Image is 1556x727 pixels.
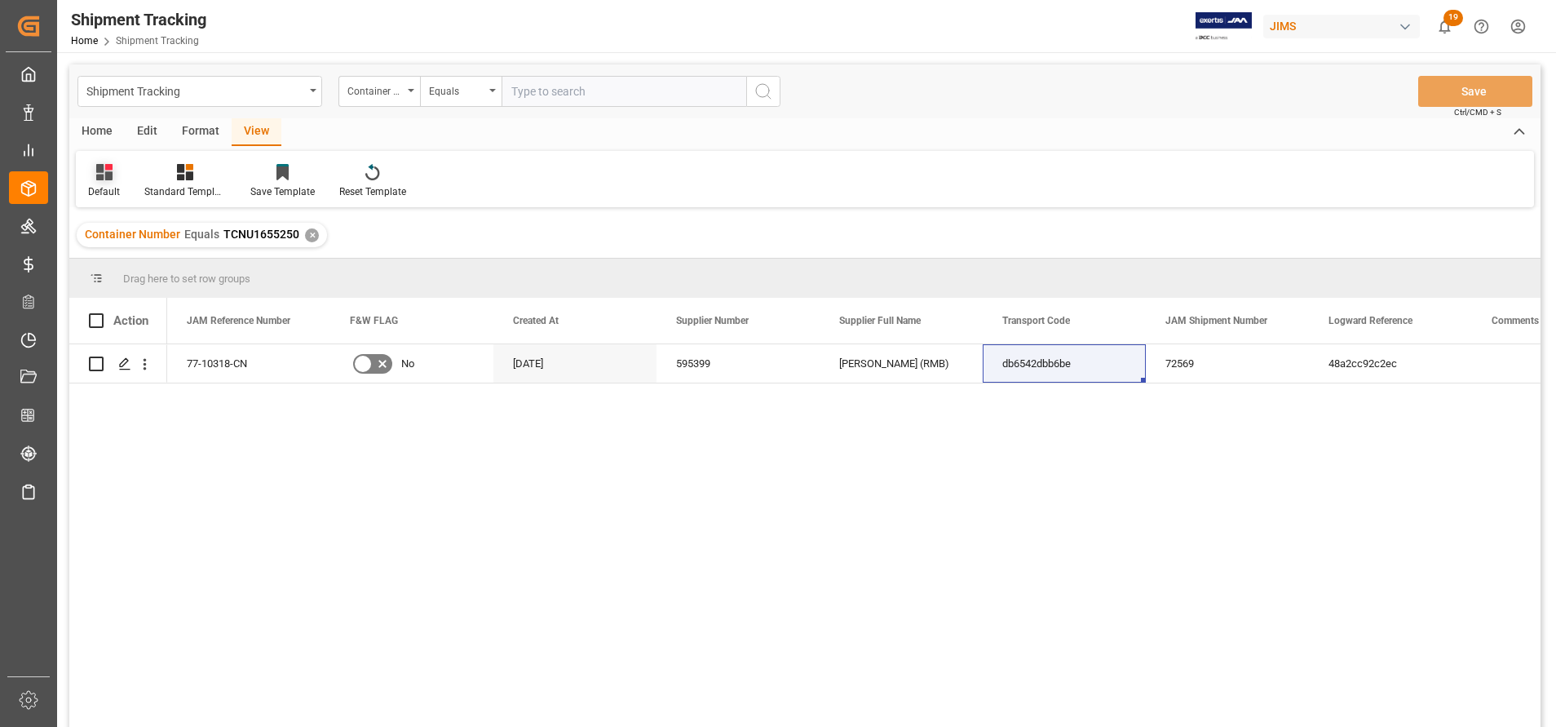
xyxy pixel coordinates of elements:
[1263,15,1420,38] div: JIMS
[305,228,319,242] div: ✕
[144,184,226,199] div: Standard Templates
[983,344,1146,383] div: db6542dbb6be
[167,344,330,383] div: 77-10318-CN
[839,315,921,326] span: Supplier Full Name
[113,313,148,328] div: Action
[1443,10,1463,26] span: 19
[1165,315,1267,326] span: JAM Shipment Number
[820,344,983,383] div: [PERSON_NAME] (RMB)
[1454,106,1501,118] span: Ctrl/CMD + S
[71,35,98,47] a: Home
[746,76,780,107] button: search button
[676,315,749,326] span: Supplier Number
[69,344,167,383] div: Press SPACE to select this row.
[1263,11,1426,42] button: JIMS
[77,76,322,107] button: open menu
[85,228,180,241] span: Container Number
[347,80,403,99] div: Container Number
[1463,8,1500,45] button: Help Center
[232,118,281,146] div: View
[513,315,559,326] span: Created At
[125,118,170,146] div: Edit
[429,80,484,99] div: Equals
[88,184,120,199] div: Default
[71,7,206,32] div: Shipment Tracking
[250,184,315,199] div: Save Template
[338,76,420,107] button: open menu
[1309,344,1472,383] div: 48a2cc92c2ec
[1328,315,1412,326] span: Logward Reference
[493,344,656,383] div: [DATE]
[1418,76,1532,107] button: Save
[420,76,502,107] button: open menu
[1426,8,1463,45] button: show 19 new notifications
[223,228,299,241] span: TCNU1655250
[502,76,746,107] input: Type to search
[1196,12,1252,41] img: Exertis%20JAM%20-%20Email%20Logo.jpg_1722504956.jpg
[86,80,304,100] div: Shipment Tracking
[123,273,250,285] span: Drag here to set row groups
[184,228,219,241] span: Equals
[350,315,398,326] span: F&W FLAG
[339,184,406,199] div: Reset Template
[656,344,820,383] div: 595399
[170,118,232,146] div: Format
[69,118,125,146] div: Home
[1146,344,1309,383] div: 72569
[401,345,414,383] span: No
[187,315,290,326] span: JAM Reference Number
[1002,315,1070,326] span: Transport Code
